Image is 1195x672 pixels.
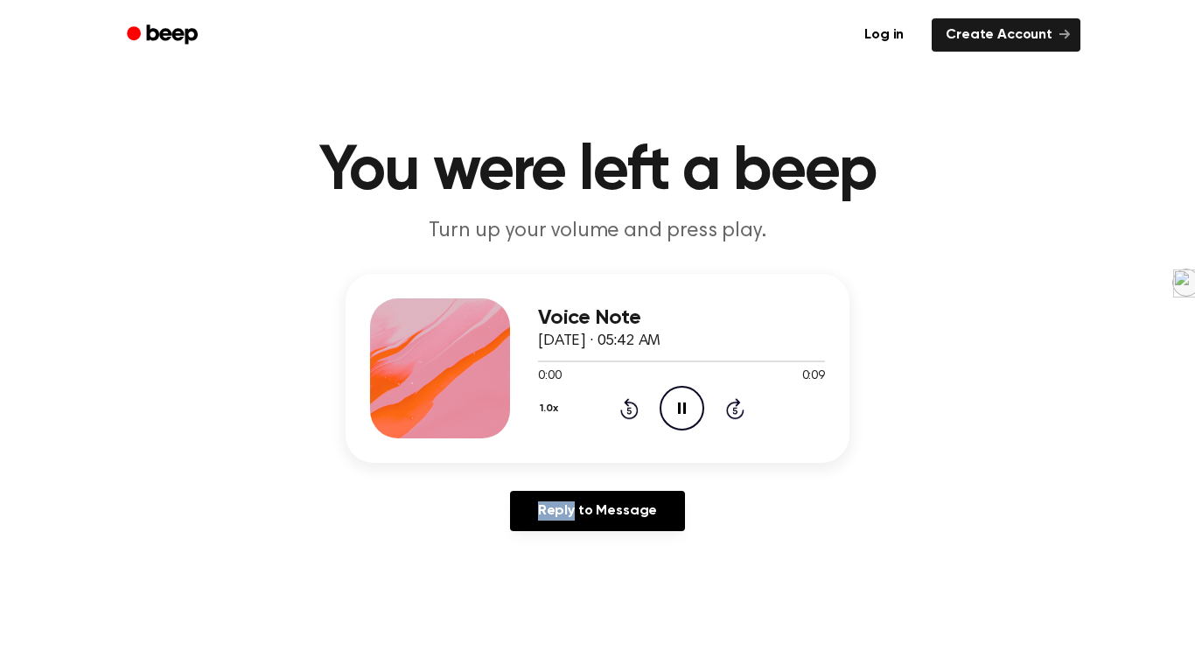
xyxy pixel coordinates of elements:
h1: You were left a beep [150,140,1045,203]
a: Log in [847,15,921,55]
p: Turn up your volume and press play. [262,217,933,246]
span: 0:09 [802,367,825,386]
a: Create Account [932,18,1080,52]
h3: Voice Note [538,306,825,330]
span: [DATE] · 05:42 AM [538,333,660,349]
span: 0:00 [538,367,561,386]
button: 1.0x [538,394,564,423]
a: Reply to Message [510,491,685,531]
a: Beep [115,18,213,52]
